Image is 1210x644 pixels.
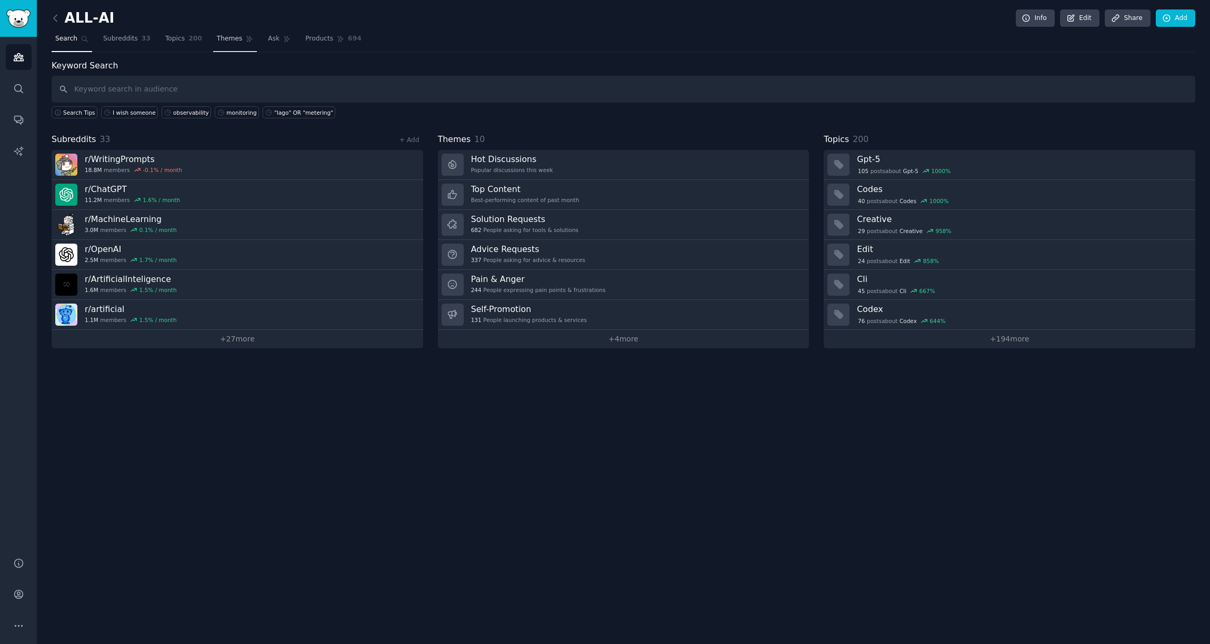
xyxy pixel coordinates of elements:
[857,196,949,206] div: post s about
[101,106,158,118] a: I wish someone
[213,31,257,52] a: Themes
[919,287,935,295] div: 667 %
[438,210,809,240] a: Solution Requests682People asking for tools & solutions
[471,256,482,264] span: 337
[103,34,138,44] span: Subreddits
[857,154,1188,165] h3: Gpt-5
[474,134,485,144] span: 10
[100,134,111,144] span: 33
[55,274,77,296] img: ArtificialInteligence
[268,34,279,44] span: Ask
[858,287,865,295] span: 45
[52,180,423,210] a: r/ChatGPT11.2Mmembers1.6% / month
[274,109,333,116] div: "lago" OR "metering"
[857,256,939,266] div: post s about
[857,184,1188,195] h3: Codes
[471,304,587,315] h3: Self-Promotion
[1156,9,1195,27] a: Add
[52,76,1195,103] input: Keyword search in audience
[857,214,1188,225] h3: Creative
[52,133,96,146] span: Subreddits
[471,226,482,234] span: 682
[471,184,579,195] h3: Top Content
[52,10,114,27] h2: ALL-AI
[1060,9,1099,27] a: Edit
[471,166,553,174] div: Popular discussions this week
[471,316,482,324] span: 131
[438,270,809,300] a: Pain & Anger244People expressing pain points & frustrations
[438,300,809,330] a: Self-Promotion131People launching products & services
[263,106,335,118] a: "lago" OR "metering"
[85,274,177,285] h3: r/ ArtificialInteligence
[935,227,951,235] div: 958 %
[899,317,917,325] span: Codex
[348,34,362,44] span: 694
[471,286,606,294] div: People expressing pain points & frustrations
[438,240,809,270] a: Advice Requests337People asking for advice & resources
[162,31,206,52] a: Topics200
[857,304,1188,315] h3: Codex
[52,240,423,270] a: r/OpenAI2.5Mmembers1.7% / month
[85,154,182,165] h3: r/ WritingPrompts
[52,61,118,71] label: Keyword Search
[903,167,918,175] span: Gpt-5
[1105,9,1150,27] a: Share
[858,197,865,205] span: 40
[1016,9,1055,27] a: Info
[471,274,606,285] h3: Pain & Anger
[399,136,419,144] a: + Add
[858,257,865,265] span: 24
[899,257,910,265] span: Edit
[264,31,294,52] a: Ask
[438,330,809,348] a: +4more
[899,197,916,205] span: Codes
[55,154,77,176] img: WritingPrompts
[139,226,177,234] div: 0.1 % / month
[85,286,98,294] span: 1.6M
[471,256,585,264] div: People asking for advice & resources
[63,109,95,116] span: Search Tips
[113,109,156,116] div: I wish someone
[55,34,77,44] span: Search
[929,317,945,325] div: 644 %
[85,244,177,255] h3: r/ OpenAI
[55,244,77,266] img: OpenAI
[824,133,849,146] span: Topics
[824,240,1195,270] a: Edit24postsaboutEdit858%
[858,317,865,325] span: 76
[899,287,906,295] span: Cli
[85,256,177,264] div: members
[173,109,209,116] div: observability
[824,210,1195,240] a: Creative29postsaboutCreative958%
[217,34,243,44] span: Themes
[85,214,177,225] h3: r/ MachineLearning
[52,210,423,240] a: r/MachineLearning3.0Mmembers0.1% / month
[85,166,102,174] span: 18.8M
[824,180,1195,210] a: Codes40postsaboutCodes1000%
[85,196,180,204] div: members
[929,197,949,205] div: 1000 %
[923,257,939,265] div: 858 %
[52,300,423,330] a: r/artificial1.1Mmembers1.5% / month
[302,31,365,52] a: Products694
[162,106,211,118] a: observability
[139,286,177,294] div: 1.5 % / month
[85,226,98,234] span: 3.0M
[438,133,471,146] span: Themes
[471,316,587,324] div: People launching products & services
[853,134,868,144] span: 200
[52,330,423,348] a: +27more
[824,270,1195,300] a: Cli45postsaboutCli667%
[52,270,423,300] a: r/ArtificialInteligence1.6Mmembers1.5% / month
[226,109,256,116] div: monitoring
[85,196,102,204] span: 11.2M
[824,150,1195,180] a: Gpt-5105postsaboutGpt-51000%
[857,226,952,236] div: post s about
[824,300,1195,330] a: Codex76postsaboutCodex644%
[85,316,177,324] div: members
[85,184,180,195] h3: r/ ChatGPT
[857,244,1188,255] h3: Edit
[858,227,865,235] span: 29
[55,214,77,236] img: MachineLearning
[305,34,333,44] span: Products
